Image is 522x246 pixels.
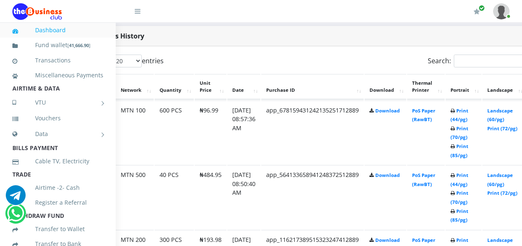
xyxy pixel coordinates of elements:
i: Renew/Upgrade Subscription [474,8,480,15]
a: Download [375,172,400,178]
small: [ ] [67,42,91,48]
a: Print (70/pg) [450,190,468,205]
th: Unit Price: activate to sort column ascending [195,74,226,100]
a: Cable TV, Electricity [12,152,103,171]
a: Dashboard [12,21,103,40]
a: Transactions [12,51,103,70]
th: Thermal Printer: activate to sort column ascending [407,74,445,100]
a: PoS Paper (RawBT) [412,107,435,123]
label: Show entries [94,55,164,67]
td: app_564133658941248372512889 [261,165,364,229]
a: Print (85/pg) [450,143,468,158]
td: [DATE] 08:50:40 AM [227,165,260,229]
a: Fund wallet[41,666.90] [12,36,103,55]
a: Print (72/pg) [487,190,517,196]
th: Network: activate to sort column ascending [116,74,154,100]
a: Print (44/pg) [450,107,468,123]
select: Showentries [111,55,142,67]
img: User [493,3,510,19]
a: Landscape (60/pg) [487,172,513,187]
img: Logo [12,3,62,20]
a: Print (72/pg) [487,125,517,131]
a: Download [375,107,400,114]
td: MTN 500 [116,165,154,229]
a: Print (85/pg) [450,208,468,223]
a: VTU [12,92,103,113]
td: ₦484.95 [195,165,226,229]
th: Download: activate to sort column ascending [365,74,406,100]
td: MTN 100 [116,100,154,165]
th: Portrait: activate to sort column ascending [446,74,481,100]
td: 600 PCS [155,100,194,165]
a: Download [375,237,400,243]
th: Purchase ID: activate to sort column ascending [261,74,364,100]
th: Quantity: activate to sort column ascending [155,74,194,100]
a: Airtime -2- Cash [12,178,103,197]
td: 40 PCS [155,165,194,229]
span: Renew/Upgrade Subscription [479,5,485,11]
a: Print (44/pg) [450,172,468,187]
td: app_678159431242135251712889 [261,100,364,165]
b: 41,666.90 [69,42,89,48]
a: Print (70/pg) [450,125,468,141]
a: Chat for support [7,210,24,223]
a: Data [12,124,103,144]
a: Landscape (60/pg) [487,107,513,123]
td: [DATE] 08:57:36 AM [227,100,260,165]
td: ₦96.99 [195,100,226,165]
th: Date: activate to sort column ascending [227,74,260,100]
a: Transfer to Wallet [12,220,103,239]
a: PoS Paper (RawBT) [412,172,435,187]
a: Miscellaneous Payments [12,66,103,85]
a: Chat for support [6,191,26,205]
strong: Bulk Pins History [88,31,144,41]
a: Vouchers [12,109,103,128]
a: Register a Referral [12,193,103,212]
